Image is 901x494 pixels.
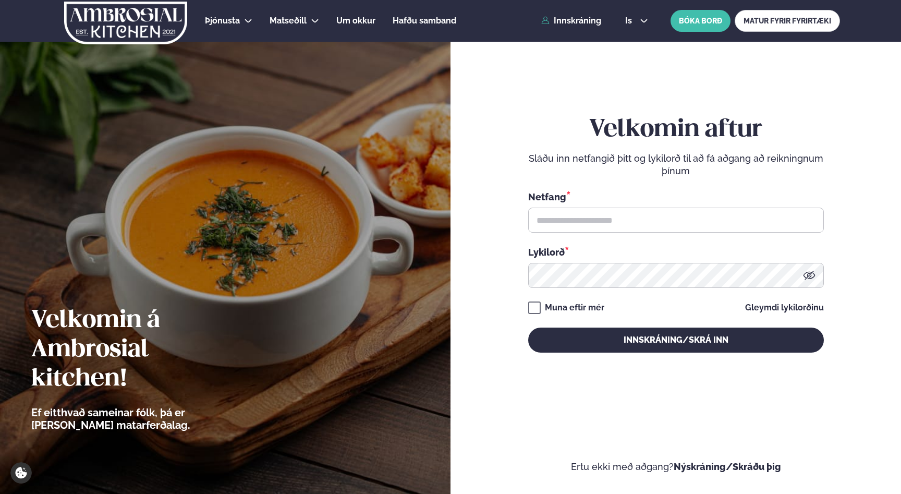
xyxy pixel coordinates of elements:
p: Sláðu inn netfangið þitt og lykilorð til að fá aðgang að reikningnum þínum [528,152,824,177]
span: Matseðill [270,16,307,26]
a: Nýskráning/Skráðu þig [674,461,781,472]
a: Cookie settings [10,462,32,484]
button: is [617,17,656,25]
p: Ef eitthvað sameinar fólk, þá er [PERSON_NAME] matarferðalag. [31,406,248,431]
span: Um okkur [336,16,375,26]
h2: Velkomin á Ambrosial kitchen! [31,306,248,394]
a: MATUR FYRIR FYRIRTÆKI [735,10,840,32]
a: Hafðu samband [393,15,456,27]
div: Netfang [528,190,824,203]
span: Þjónusta [205,16,240,26]
span: is [625,17,635,25]
p: Ertu ekki með aðgang? [482,461,870,473]
a: Matseðill [270,15,307,27]
div: Lykilorð [528,245,824,259]
a: Gleymdi lykilorðinu [745,304,824,312]
img: logo [64,2,188,44]
a: Um okkur [336,15,375,27]
a: Innskráning [541,16,601,26]
span: Hafðu samband [393,16,456,26]
button: BÓKA BORÐ [671,10,730,32]
h2: Velkomin aftur [528,115,824,144]
a: Þjónusta [205,15,240,27]
button: Innskráning/Skrá inn [528,328,824,353]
